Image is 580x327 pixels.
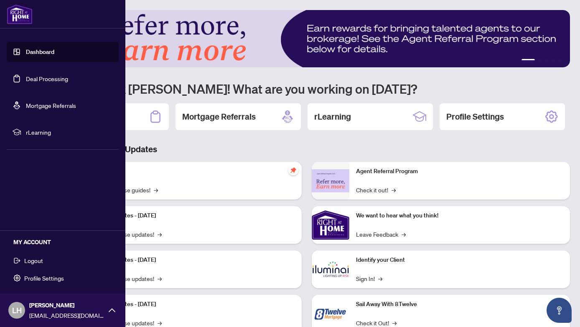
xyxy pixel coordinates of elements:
span: LH [12,304,22,316]
h2: rLearning [314,111,351,123]
span: → [158,230,162,239]
button: 2 [538,59,542,62]
button: Profile Settings [7,271,119,285]
p: Platform Updates - [DATE] [88,211,295,220]
span: Profile Settings [24,271,64,285]
p: Identify your Client [356,255,563,265]
button: Open asap [547,298,572,323]
img: logo [7,4,33,24]
span: → [158,274,162,283]
span: → [392,185,396,194]
span: → [402,230,406,239]
button: Logout [7,253,119,268]
a: Dashboard [26,48,54,56]
span: → [154,185,158,194]
span: pushpin [288,165,298,175]
button: 1 [521,59,535,62]
a: Mortgage Referrals [26,102,76,109]
img: Slide 0 [43,10,570,67]
a: Deal Processing [26,75,68,82]
p: Self-Help [88,167,295,176]
span: Logout [24,254,43,267]
p: Sail Away With 8Twelve [356,300,563,309]
h2: Mortgage Referrals [182,111,256,123]
button: 5 [558,59,562,62]
p: Agent Referral Program [356,167,563,176]
a: Sign In!→ [356,274,382,283]
span: [EMAIL_ADDRESS][DOMAIN_NAME] [29,311,104,320]
a: Check it out!→ [356,185,396,194]
h5: MY ACCOUNT [13,238,119,247]
img: Identify your Client [312,250,349,288]
button: 4 [552,59,555,62]
span: [PERSON_NAME] [29,301,104,310]
h3: Brokerage & Industry Updates [43,143,570,155]
h2: Profile Settings [446,111,504,123]
h1: Welcome back [PERSON_NAME]! What are you working on [DATE]? [43,81,570,97]
span: → [378,274,382,283]
p: Platform Updates - [DATE] [88,300,295,309]
button: 3 [545,59,548,62]
p: We want to hear what you think! [356,211,563,220]
img: We want to hear what you think! [312,206,349,244]
span: rLearning [26,128,113,137]
img: Agent Referral Program [312,169,349,192]
p: Platform Updates - [DATE] [88,255,295,265]
a: Leave Feedback→ [356,230,406,239]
